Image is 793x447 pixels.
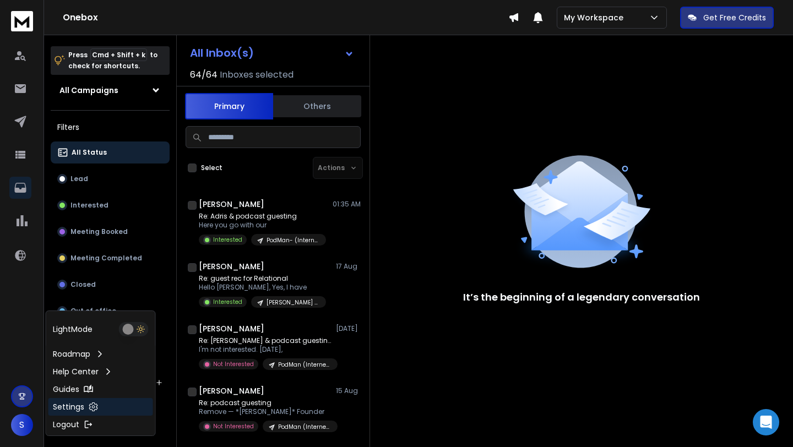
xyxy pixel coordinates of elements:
a: Settings [48,398,153,416]
p: PodMan- (Internet) Batch #1 B ([PERSON_NAME]) [267,236,319,244]
h1: [PERSON_NAME] [199,199,264,210]
p: Logout [53,419,79,430]
h3: Inboxes selected [220,68,294,81]
a: Guides [48,380,153,398]
p: It’s the beginning of a legendary conversation [463,290,700,305]
h3: Filters [51,119,170,135]
p: Here you go with our [199,221,326,230]
p: PodMan (Internet) Batch #2 B ([PERSON_NAME]) [278,361,331,369]
p: Re: Adris & podcast guesting [199,212,326,221]
button: Meeting Booked [51,221,170,243]
p: Guides [53,384,79,395]
p: Meeting Completed [70,254,142,263]
button: All Campaigns [51,79,170,101]
p: 01:35 AM [333,200,361,209]
p: Re: podcast guesting [199,399,331,407]
p: My Workspace [564,12,628,23]
p: Remove — *[PERSON_NAME]* Founder [199,407,331,416]
p: Not Interested [213,422,254,430]
p: 17 Aug [336,262,361,271]
button: All Inbox(s) [181,42,363,64]
button: Primary [185,93,273,119]
p: Light Mode [53,324,93,335]
button: Interested [51,194,170,216]
p: Roadmap [53,348,90,359]
p: Press to check for shortcuts. [68,50,157,72]
p: Interested [213,298,242,306]
a: Help Center [48,363,153,380]
p: Interested [70,201,108,210]
label: Select [201,163,222,172]
button: Get Free Credits [680,7,774,29]
span: Cmd + Shift + k [90,48,147,61]
p: Interested [213,236,242,244]
span: 64 / 64 [190,68,218,81]
p: Lead [70,175,88,183]
p: Out of office [70,307,116,315]
button: Meeting Completed [51,247,170,269]
a: Roadmap [48,345,153,363]
button: Out of office [51,300,170,322]
button: Lead [51,168,170,190]
button: S [11,414,33,436]
p: [DATE] [336,324,361,333]
p: 15 Aug [336,386,361,395]
p: [PERSON_NAME] (mental health- Batch #1) [267,298,319,307]
p: Not Interested [213,360,254,368]
h1: Onebox [63,11,508,24]
p: Meeting Booked [70,227,128,236]
p: Help Center [53,366,99,377]
div: Open Intercom Messenger [753,409,779,435]
p: Settings [53,401,84,412]
button: All Status [51,141,170,163]
p: Re: [PERSON_NAME] & podcast guesting [199,336,331,345]
p: Closed [70,280,96,289]
p: All Status [72,148,107,157]
p: Re: guest rec for Relational [199,274,326,283]
button: Others [273,94,361,118]
p: Get Free Credits [703,12,766,23]
p: PodMan (Internet) Batch #1 A ([PERSON_NAME]) [278,423,331,431]
h1: [PERSON_NAME] [199,323,264,334]
p: I'm not interested. [DATE], [199,345,331,354]
h1: [PERSON_NAME] [199,261,264,272]
h1: All Campaigns [59,85,118,96]
button: Closed [51,274,170,296]
h1: All Inbox(s) [190,47,254,58]
p: Hello [PERSON_NAME], Yes, I have [199,283,326,292]
h1: [PERSON_NAME] [199,385,264,396]
img: logo [11,11,33,31]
